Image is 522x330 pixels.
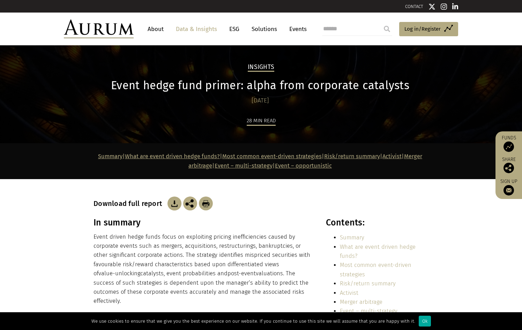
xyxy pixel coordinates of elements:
img: Linkedin icon [452,3,458,10]
img: Access Funds [504,141,514,152]
a: Activist [382,153,402,160]
input: Submit [380,22,394,36]
a: What are event driven hedge funds? [125,153,220,160]
a: Summary [340,234,364,241]
span: Log in/Register [404,25,441,33]
img: Aurum [64,20,134,38]
img: Download Article [167,197,181,210]
a: Most common event-driven strategies [222,153,322,160]
img: Twitter icon [428,3,435,10]
div: 28 min read [247,116,276,126]
a: Data & Insights [172,23,221,36]
a: Risk/return summary [324,153,380,160]
span: post-event [228,270,256,277]
h2: Insights [248,63,274,72]
h3: Contents: [326,217,427,228]
a: What are event driven hedge funds? [340,244,416,259]
p: Event driven hedge funds focus on exploiting pricing inefficiencies caused by corporate events su... [94,232,311,306]
a: Solutions [248,23,281,36]
a: Activist [340,290,358,296]
h3: Download full report [94,199,166,208]
span: value-unlocking [98,270,140,277]
a: CONTACT [405,4,423,9]
a: Summary [98,153,122,160]
a: Events [286,23,307,36]
a: ESG [226,23,243,36]
a: Funds [499,135,519,152]
h1: Event hedge fund primer: alpha from corporate catalysts [94,79,427,92]
a: Most common event-driven strategies [340,262,411,277]
a: Log in/Register [399,22,458,37]
h3: In summary [94,217,311,228]
img: Share this post [504,163,514,173]
div: Ok [419,316,431,327]
strong: | | | | | | | [98,153,422,169]
img: Download Article [199,197,213,210]
a: Sign up [499,178,519,195]
a: About [144,23,167,36]
img: Share this post [183,197,197,210]
img: Instagram icon [441,3,447,10]
div: [DATE] [94,96,427,106]
a: Event – multi-strategy [215,162,273,169]
a: Risk/return summary [340,280,396,287]
a: Event – opportunistic [275,162,332,169]
div: Share [499,157,519,173]
img: Sign up to our newsletter [504,185,514,195]
a: Event – multi-strategy [340,308,397,314]
a: Merger arbitrage [340,299,382,305]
